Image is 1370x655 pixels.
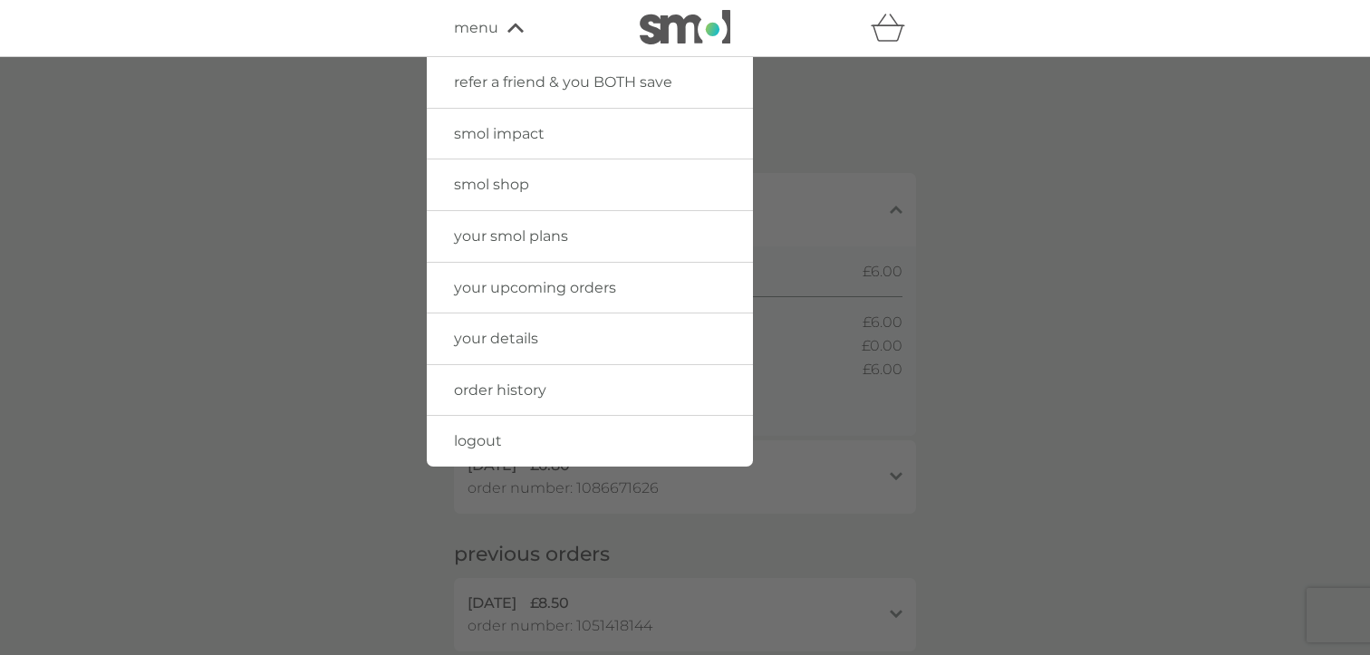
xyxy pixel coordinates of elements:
a: smol impact [427,109,753,159]
span: your smol plans [454,227,568,245]
a: order history [427,365,753,416]
a: logout [427,416,753,467]
span: refer a friend & you BOTH save [454,73,672,91]
a: your upcoming orders [427,263,753,313]
span: smol shop [454,176,529,193]
a: smol shop [427,159,753,210]
a: your smol plans [427,211,753,262]
span: your details [454,330,538,347]
a: your details [427,313,753,364]
span: order history [454,381,546,399]
a: refer a friend & you BOTH save [427,57,753,108]
span: menu [454,16,498,40]
span: smol impact [454,125,545,142]
div: basket [871,10,916,46]
img: smol [640,10,730,44]
span: logout [454,432,502,449]
span: your upcoming orders [454,279,616,296]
